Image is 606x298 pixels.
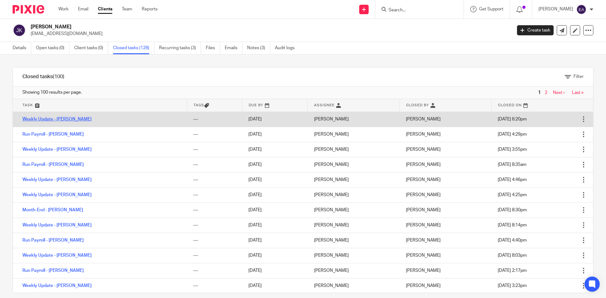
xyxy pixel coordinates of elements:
[242,263,308,278] td: [DATE]
[187,99,242,112] th: Tags
[225,42,242,54] a: Emails
[308,127,400,142] td: [PERSON_NAME]
[308,157,400,172] td: [PERSON_NAME]
[308,142,400,157] td: [PERSON_NAME]
[22,223,92,227] a: Weekly Update - [PERSON_NAME]
[275,42,299,54] a: Audit logs
[479,7,503,11] span: Get Support
[498,208,527,212] span: [DATE] 8:30pm
[58,6,68,12] a: Work
[193,283,236,289] div: ---
[406,178,441,182] span: [PERSON_NAME]
[31,24,412,30] h2: [PERSON_NAME]
[308,112,400,127] td: [PERSON_NAME]
[193,252,236,259] div: ---
[242,172,308,187] td: [DATE]
[545,91,547,95] a: 2
[78,6,88,12] a: Email
[13,42,31,54] a: Details
[159,42,201,54] a: Recurring tasks (3)
[498,178,527,182] span: [DATE] 4:46pm
[498,132,527,137] span: [DATE] 4:29pm
[537,90,584,95] nav: pager
[498,268,527,273] span: [DATE] 2:17pm
[113,42,154,54] a: Closed tasks (128)
[22,147,92,152] a: Weekly Update - [PERSON_NAME]
[308,172,400,187] td: [PERSON_NAME]
[388,8,445,13] input: Search
[36,42,69,54] a: Open tasks (0)
[74,42,108,54] a: Client tasks (0)
[308,218,400,233] td: [PERSON_NAME]
[13,5,44,14] img: Pixie
[22,208,83,212] a: Month-End - [PERSON_NAME]
[22,73,64,80] h1: Closed tasks
[242,112,308,127] td: [DATE]
[22,132,84,137] a: Run Payroll - [PERSON_NAME]
[98,6,112,12] a: Clients
[247,42,270,54] a: Notes (3)
[193,116,236,122] div: ---
[22,178,92,182] a: Weekly Update - [PERSON_NAME]
[406,268,441,273] span: [PERSON_NAME]
[406,132,441,137] span: [PERSON_NAME]
[406,162,441,167] span: [PERSON_NAME]
[573,74,584,79] span: Filter
[308,263,400,278] td: [PERSON_NAME]
[193,237,236,243] div: ---
[553,91,565,95] a: Next ›
[498,283,527,288] span: [DATE] 3:23pm
[572,91,584,95] a: Last »
[406,147,441,152] span: [PERSON_NAME]
[242,142,308,157] td: [DATE]
[406,238,441,242] span: [PERSON_NAME]
[406,253,441,258] span: [PERSON_NAME]
[308,278,400,293] td: [PERSON_NAME]
[22,89,82,96] span: Showing 100 results per page.
[406,283,441,288] span: [PERSON_NAME]
[22,283,92,288] a: Weekly Update - [PERSON_NAME]
[406,208,441,212] span: [PERSON_NAME]
[242,187,308,202] td: [DATE]
[576,4,586,15] img: svg%3E
[22,117,92,121] a: Weekly Update - [PERSON_NAME]
[498,162,526,167] span: [DATE] 8:35am
[498,117,527,121] span: [DATE] 6:20pm
[53,74,64,79] span: (100)
[498,223,527,227] span: [DATE] 8:14pm
[22,238,84,242] a: Run Payroll - [PERSON_NAME]
[242,157,308,172] td: [DATE]
[242,278,308,293] td: [DATE]
[308,202,400,218] td: [PERSON_NAME]
[193,161,236,168] div: ---
[308,248,400,263] td: [PERSON_NAME]
[242,127,308,142] td: [DATE]
[242,233,308,248] td: [DATE]
[242,202,308,218] td: [DATE]
[308,233,400,248] td: [PERSON_NAME]
[498,238,527,242] span: [DATE] 4:40pm
[406,193,441,197] span: [PERSON_NAME]
[193,131,236,137] div: ---
[193,146,236,153] div: ---
[13,24,26,37] img: svg%3E
[193,207,236,213] div: ---
[308,187,400,202] td: [PERSON_NAME]
[193,177,236,183] div: ---
[22,268,84,273] a: Run Payroll - [PERSON_NAME]
[537,89,542,96] span: 1
[193,192,236,198] div: ---
[242,218,308,233] td: [DATE]
[406,117,441,121] span: [PERSON_NAME]
[498,147,527,152] span: [DATE] 3:55pm
[242,248,308,263] td: [DATE]
[193,222,236,228] div: ---
[517,25,554,35] a: Create task
[122,6,132,12] a: Team
[193,267,236,274] div: ---
[406,223,441,227] span: [PERSON_NAME]
[498,253,527,258] span: [DATE] 8:03pm
[31,31,508,37] p: [EMAIL_ADDRESS][DOMAIN_NAME]
[538,6,573,12] p: [PERSON_NAME]
[206,42,220,54] a: Files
